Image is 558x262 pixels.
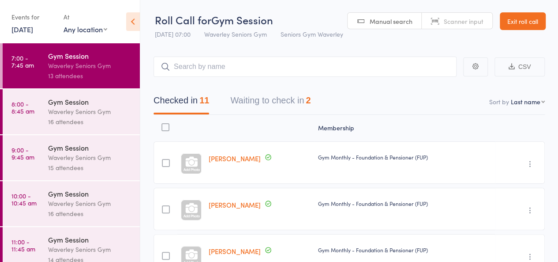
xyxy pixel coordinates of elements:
a: [PERSON_NAME] [209,154,261,163]
a: [PERSON_NAME] [209,247,261,256]
div: 13 attendees [48,71,132,81]
div: Gym Monthly - Foundation & Pensioner (FUP) [318,200,491,207]
div: 11 [199,95,209,105]
time: 11:00 - 11:45 am [11,238,35,252]
div: Gym Monthly - Foundation & Pensioner (FUP) [318,153,491,161]
a: Exit roll call [500,12,546,30]
div: Waverley Seniors Gym [48,198,132,209]
span: Manual search [370,17,412,26]
div: Gym Session [48,235,132,244]
span: Waverley Seniors Gym [204,30,267,38]
div: Membership [314,119,495,137]
span: Seniors Gym Waverley [281,30,343,38]
a: [PERSON_NAME] [209,200,261,209]
div: Waverley Seniors Gym [48,152,132,163]
div: Waverley Seniors Gym [48,61,132,71]
span: Scanner input [444,17,483,26]
span: Roll Call for [155,12,211,27]
time: 7:00 - 7:45 am [11,54,34,68]
div: Gym Session [48,97,132,106]
div: Gym Session [48,51,132,61]
span: [DATE] 07:00 [155,30,191,38]
time: 8:00 - 8:45 am [11,100,34,114]
div: Gym Monthly - Foundation & Pensioner (FUP) [318,246,491,254]
time: 9:00 - 9:45 am [11,146,34,160]
a: 10:00 -10:45 amGym SessionWaverley Seniors Gym16 attendees [3,181,140,226]
button: Checked in11 [154,91,209,114]
div: 16 attendees [48,117,132,127]
div: Events for [11,10,55,24]
div: 15 attendees [48,163,132,173]
div: 16 attendees [48,209,132,219]
div: At [64,10,107,24]
a: 7:00 -7:45 amGym SessionWaverley Seniors Gym13 attendees [3,43,140,88]
time: 10:00 - 10:45 am [11,192,37,206]
a: 8:00 -8:45 amGym SessionWaverley Seniors Gym16 attendees [3,89,140,134]
span: Gym Session [211,12,273,27]
input: Search by name [154,57,457,77]
div: Gym Session [48,189,132,198]
button: Waiting to check in2 [230,91,311,114]
a: [DATE] [11,24,33,34]
div: 2 [306,95,311,105]
div: Gym Session [48,143,132,152]
div: Last name [511,97,540,106]
button: CSV [494,57,545,76]
div: Any location [64,24,107,34]
label: Sort by [489,97,509,106]
a: 9:00 -9:45 amGym SessionWaverley Seniors Gym15 attendees [3,135,140,180]
div: Waverley Seniors Gym [48,106,132,117]
div: Waverley Seniors Gym [48,244,132,254]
